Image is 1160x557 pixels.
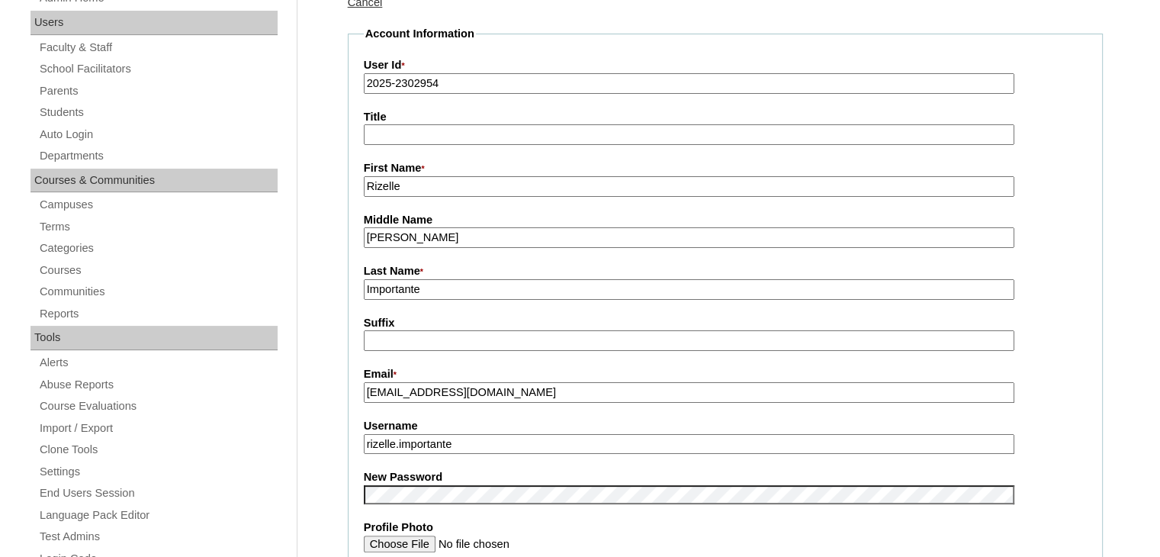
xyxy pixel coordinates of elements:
label: Username [364,418,1087,434]
a: Faculty & Staff [38,38,278,57]
a: Language Pack Editor [38,506,278,525]
a: Parents [38,82,278,101]
a: Settings [38,462,278,481]
div: Users [31,11,278,35]
a: Categories [38,239,278,258]
a: Import / Export [38,419,278,438]
label: Email [364,366,1087,383]
a: Abuse Reports [38,375,278,394]
label: Last Name [364,263,1087,280]
a: Auto Login [38,125,278,144]
label: Middle Name [364,212,1087,228]
a: End Users Session [38,484,278,503]
label: New Password [364,469,1087,485]
a: Communities [38,282,278,301]
a: Departments [38,146,278,166]
a: Campuses [38,195,278,214]
label: Profile Photo [364,520,1087,536]
label: First Name [364,160,1087,177]
a: Test Admins [38,527,278,546]
div: Tools [31,326,278,350]
a: Alerts [38,353,278,372]
a: School Facilitators [38,60,278,79]
a: Clone Tools [38,440,278,459]
a: Courses [38,261,278,280]
div: Courses & Communities [31,169,278,193]
a: Terms [38,217,278,237]
legend: Account Information [364,26,476,42]
label: Title [364,109,1087,125]
a: Reports [38,304,278,324]
label: User Id [364,57,1087,74]
a: Students [38,103,278,122]
label: Suffix [364,315,1087,331]
a: Course Evaluations [38,397,278,416]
